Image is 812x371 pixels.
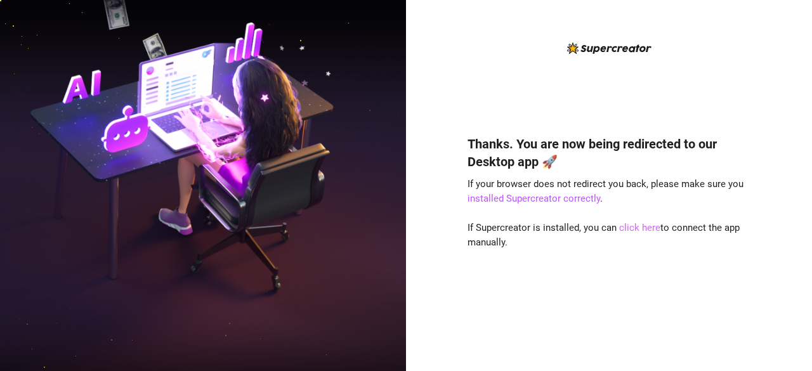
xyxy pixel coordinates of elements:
[468,178,743,205] span: If your browser does not redirect you back, please make sure you .
[619,222,660,233] a: click here
[567,42,652,54] img: logo-BBDzfeDw.svg
[468,222,740,249] span: If Supercreator is installed, you can to connect the app manually.
[468,193,600,204] a: installed Supercreator correctly
[468,135,750,171] h4: Thanks. You are now being redirected to our Desktop app 🚀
